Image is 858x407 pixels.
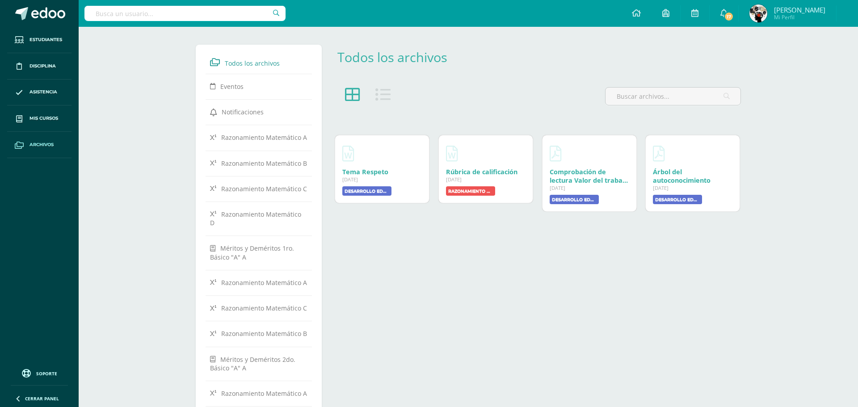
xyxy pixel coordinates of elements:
[225,59,280,67] span: Todos los archivos
[653,168,711,185] a: Árbol del autoconocimiento
[210,210,301,227] span: Razonamiento Matemático D
[342,176,422,183] div: [DATE]
[210,206,307,231] a: Razonamiento Matemático D
[653,195,702,204] label: Desarrollo Educativo y Proyecto de Vida C
[210,351,307,376] a: Méritos y Deméritos 2do. Básico "A" A
[221,185,307,193] span: Razonamiento Matemático C
[222,108,264,116] span: Notificaciones
[221,389,307,398] span: Razonamiento Matemático A
[774,5,825,14] span: [PERSON_NAME]
[342,186,391,196] label: Desarrollo Educativo y Proyecto de Vida C
[210,54,307,70] a: Todos los archivos
[550,185,629,191] div: [DATE]
[25,395,59,402] span: Cerrar panel
[210,300,307,316] a: Razonamiento Matemático C
[210,274,307,290] a: Razonamiento Matemático A
[210,355,295,372] span: Méritos y Deméritos 2do. Básico "A" A
[446,168,526,176] div: Descargar Rúbrica de calificación.docx
[210,325,307,341] a: Razonamiento Matemático B
[550,168,628,193] a: Comprobación de lectura Valor del trabajo Lectura
[653,185,732,191] div: [DATE]
[210,240,307,264] a: Méritos y Deméritos 1ro. Básico "A" A
[7,27,71,53] a: Estudiantes
[221,329,307,338] span: Razonamiento Matemático B
[342,168,388,176] a: Tema Respeto
[337,48,447,66] a: Todos los archivos
[210,244,294,261] span: Méritos y Deméritos 1ro. Básico "A" A
[210,385,307,401] a: Razonamiento Matemático A
[7,132,71,158] a: Archivos
[210,180,307,197] a: Razonamiento Matemático C
[337,48,461,66] div: Todos los archivos
[29,115,58,122] span: Mis cursos
[342,143,354,164] a: Descargar Tema Respeto.docx
[36,370,57,377] span: Soporte
[724,12,734,21] span: 17
[11,367,68,379] a: Soporte
[210,129,307,145] a: Razonamiento Matemático A
[774,13,825,21] span: Mi Perfil
[342,168,422,176] div: Descargar Tema Respeto.docx
[221,278,307,287] span: Razonamiento Matemático A
[550,195,599,204] label: Desarrollo Educativo y Proyecto de Vida C
[653,168,732,185] div: Descargar Árbol del autoconocimiento.pdf
[210,104,307,120] a: Notificaciones
[653,143,665,164] a: Descargar Árbol del autoconocimiento.pdf
[446,143,458,164] a: Descargar Rúbrica de calificación.docx
[29,36,62,43] span: Estudiantes
[550,168,629,185] div: Descargar Comprobación de lectura Valor del trabajo Lectura.pdf
[7,80,71,106] a: Asistencia
[29,141,54,148] span: Archivos
[221,159,307,167] span: Razonamiento Matemático B
[446,176,526,183] div: [DATE]
[221,133,307,142] span: Razonamiento Matemático A
[446,186,495,196] label: Razonamiento Matemático C
[7,53,71,80] a: Disciplina
[749,4,767,22] img: 6048ae9c2eba16dcb25a041118cbde53.png
[7,105,71,132] a: Mis cursos
[220,82,244,91] span: Eventos
[221,304,307,312] span: Razonamiento Matemático C
[210,155,307,171] a: Razonamiento Matemático B
[210,78,307,94] a: Eventos
[29,63,56,70] span: Disciplina
[84,6,286,21] input: Busca un usuario...
[29,88,57,96] span: Asistencia
[606,88,740,105] input: Buscar archivos...
[550,143,561,164] a: Descargar Comprobación de lectura Valor del trabajo Lectura.pdf
[446,168,517,176] a: Rúbrica de calificación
